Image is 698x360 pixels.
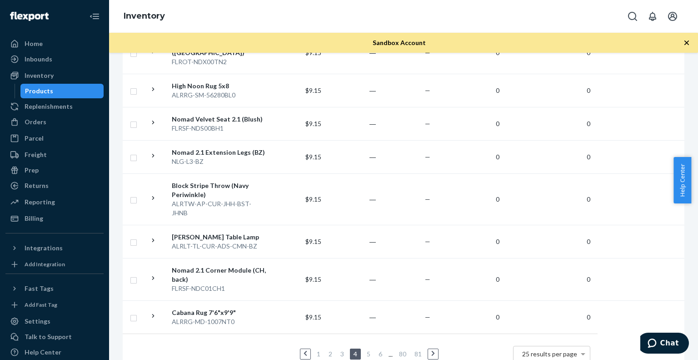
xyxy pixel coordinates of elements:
span: 0 [492,153,503,161]
div: Inbounds [25,55,52,64]
div: ALRTW-AP-CUR-JHH-BST-JHNB [172,199,267,218]
span: 0 [583,49,594,56]
div: Nomad 2.1 Extension Legs (BZ) [172,148,267,157]
div: ALRRG-MD-1007NT0 [172,317,267,326]
div: ALRLT-TL-CUR-ADS-CMN-BZ [172,242,267,251]
button: Integrations [5,241,104,255]
button: Open notifications [643,7,662,25]
span: $9.15 [305,120,321,127]
span: 0 [492,313,503,321]
a: Home [5,36,104,51]
span: $9.15 [305,153,321,161]
span: 0 [583,86,594,94]
button: Fast Tags [5,281,104,296]
a: Page 1 [315,350,322,358]
div: Fast Tags [25,284,54,293]
button: Open account menu [663,7,682,25]
a: Inventory [124,11,165,21]
div: Products [25,86,53,96]
span: 0 [583,120,594,127]
span: 0 [492,120,503,127]
div: Cabana Rug 7'6"x9'9" [172,308,267,317]
button: Close Navigation [85,7,104,25]
div: Settings [25,317,50,326]
td: ― [325,258,379,300]
ol: breadcrumbs [116,3,172,30]
div: Freight [25,150,47,159]
div: Prep [25,166,39,175]
a: Prep [5,163,104,177]
a: Freight [5,147,104,162]
td: ― [325,140,379,173]
span: 0 [492,195,503,203]
div: Talk to Support [25,332,72,341]
a: Billing [5,211,104,226]
div: Billing [25,214,43,223]
a: Parcel [5,131,104,146]
a: Replenishments [5,99,104,114]
span: 0 [583,195,594,203]
div: Parcel [25,134,44,143]
a: Page 6 [377,350,384,358]
span: $9.15 [305,275,321,283]
div: Integrations [25,243,63,253]
a: Add Fast Tag [5,299,104,310]
div: Home [25,39,43,48]
div: Replenishments [25,102,73,111]
img: Flexport logo [10,12,49,21]
a: Page 5 [365,350,372,358]
div: Help Center [25,348,61,357]
span: 0 [492,49,503,56]
a: Inbounds [5,52,104,66]
div: FLROT-NDX00TN2 [172,57,267,66]
td: ― [325,173,379,225]
span: $9.15 [305,313,321,321]
span: — [425,153,430,161]
span: 0 [492,275,503,283]
td: ― [325,107,379,140]
a: Help Center [5,345,104,360]
div: NLG-L3-BZ [172,157,267,166]
span: — [425,49,430,56]
a: Page 80 [397,350,408,358]
div: Add Integration [25,260,65,268]
div: Nomad Velvet Seat 2.1 (Blush) [172,115,267,124]
span: 25 results per page [522,350,577,358]
a: Returns [5,178,104,193]
td: ― [325,300,379,334]
button: Help Center [673,157,691,203]
a: Page 4 is your current page [352,350,359,358]
span: — [425,238,430,245]
span: 0 [492,238,503,245]
a: Reporting [5,195,104,209]
button: Open Search Box [623,7,642,25]
div: Reporting [25,198,55,207]
div: Returns [25,181,49,190]
span: — [425,313,430,321]
span: 0 [583,313,594,321]
div: Block Stripe Throw (Navy Periwinkle) [172,181,267,199]
span: Sandbox Account [373,39,426,46]
span: 0 [492,86,503,94]
span: 0 [583,153,594,161]
td: ― [325,225,379,258]
span: 0 [583,238,594,245]
span: — [425,275,430,283]
td: ― [325,74,379,107]
li: ... [388,349,393,360]
div: Inventory [25,71,54,80]
a: Inventory [5,68,104,83]
a: Page 3 [339,350,346,358]
div: Orders [25,117,46,127]
div: Nomad 2.1 Corner Module (CH, back) [172,266,267,284]
a: Settings [5,314,104,329]
a: Add Integration [5,259,104,270]
span: $9.15 [305,238,321,245]
div: FLRSF-NDS00BH1 [172,124,267,133]
button: Talk to Support [5,330,104,344]
span: — [425,195,430,203]
span: 0 [583,275,594,283]
div: FLRSF-NDC01CH1 [172,284,267,293]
